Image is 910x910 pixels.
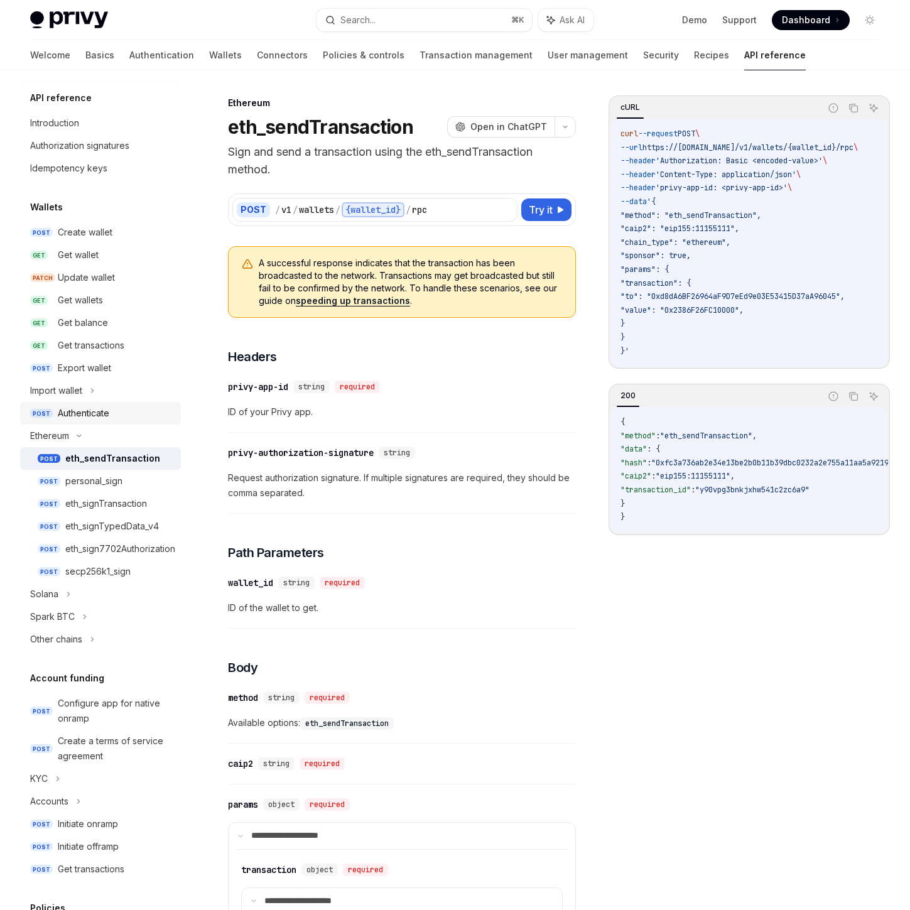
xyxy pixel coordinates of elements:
[620,291,845,301] span: "to": "0xd8dA6BF26964aF9D7eEd9e03E53415D37aA96045",
[30,587,58,602] div: Solana
[20,157,181,180] a: Idempotency keys
[617,100,644,115] div: cURL
[660,431,752,441] span: "eth_sendTransaction"
[20,357,181,379] a: POSTExport wallet
[299,203,334,216] div: wallets
[30,296,48,305] span: GET
[228,404,576,420] span: ID of your Privy app.
[647,444,660,454] span: : {
[228,600,576,615] span: ID of the wallet to get.
[620,458,647,468] span: "hash"
[796,170,801,180] span: \
[323,40,404,70] a: Policies & controls
[656,170,796,180] span: 'Content-Type: application/json'
[30,671,104,686] h5: Account funding
[620,346,629,356] span: }'
[58,225,112,240] div: Create wallet
[30,11,108,29] img: light logo
[20,538,181,560] a: POSTeth_sign7702Authorization
[263,759,290,769] span: string
[85,40,114,70] a: Basics
[643,40,679,70] a: Security
[651,471,656,481] span: :
[30,865,53,874] span: POST
[656,431,660,441] span: :
[20,221,181,244] a: POSTCreate wallet
[620,210,761,220] span: "method": "eth_sendTransaction",
[656,183,788,193] span: 'privy-app-id: <privy-app-id>'
[620,471,651,481] span: "caip2"
[620,264,669,274] span: "params": {
[58,406,109,421] div: Authenticate
[620,512,625,522] span: }
[58,862,124,877] div: Get transactions
[241,258,254,271] svg: Warning
[58,247,99,263] div: Get wallet
[20,134,181,157] a: Authorization signatures
[860,10,880,30] button: Toggle dark mode
[620,444,647,454] span: "data"
[865,388,882,404] button: Ask AI
[30,341,48,350] span: GET
[744,40,806,70] a: API reference
[305,798,350,811] div: required
[30,40,70,70] a: Welcome
[620,318,625,328] span: }
[656,471,730,481] span: "eip155:11155111"
[237,202,270,217] div: POST
[283,578,310,588] span: string
[20,858,181,880] a: POSTGet transactions
[20,515,181,538] a: POSTeth_signTypedData_v4
[343,864,388,876] div: required
[340,13,376,28] div: Search...
[129,40,194,70] a: Authentication
[30,794,68,809] div: Accounts
[228,447,374,459] div: privy-authorization-signature
[65,564,131,579] div: secp256k1_sign
[38,544,60,554] span: POST
[682,14,707,26] a: Demo
[620,431,656,441] span: "method"
[30,771,48,786] div: KYC
[752,431,757,441] span: ,
[20,402,181,425] a: POSTAuthenticate
[694,40,729,70] a: Recipes
[58,360,111,376] div: Export wallet
[38,477,60,486] span: POST
[228,544,324,561] span: Path Parameters
[620,251,691,261] span: "sponsor": true,
[772,10,850,30] a: Dashboard
[209,40,242,70] a: Wallets
[20,730,181,767] a: POSTCreate a terms of service agreement
[20,447,181,470] a: POSTeth_sendTransaction
[420,40,533,70] a: Transaction management
[58,315,108,330] div: Get balance
[521,198,571,221] button: Try it
[20,492,181,515] a: POSTeth_signTransaction
[825,100,842,116] button: Report incorrect code
[241,864,296,876] div: transaction
[228,715,576,730] span: Available options:
[257,40,308,70] a: Connectors
[20,470,181,492] a: POSTpersonal_sign
[788,183,792,193] span: \
[695,485,810,495] span: "y90vpg3bnkjxhw541c2zc6a9"
[647,458,651,468] span: :
[30,820,53,829] span: POST
[30,632,82,647] div: Other chains
[65,474,122,489] div: personal_sign
[656,156,823,166] span: 'Authorization: Basic <encoded-value>'
[20,835,181,858] a: POSTInitiate offramp
[335,203,340,216] div: /
[470,121,547,133] span: Open in ChatGPT
[406,203,411,216] div: /
[228,577,273,589] div: wallet_id
[845,388,862,404] button: Copy the contents from the code block
[538,9,593,31] button: Ask AI
[228,757,253,770] div: caip2
[65,519,159,534] div: eth_signTypedData_v4
[20,334,181,357] a: GETGet transactions
[30,609,75,624] div: Spark BTC
[620,224,739,234] span: "caip2": "eip155:11155111",
[306,865,333,875] span: object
